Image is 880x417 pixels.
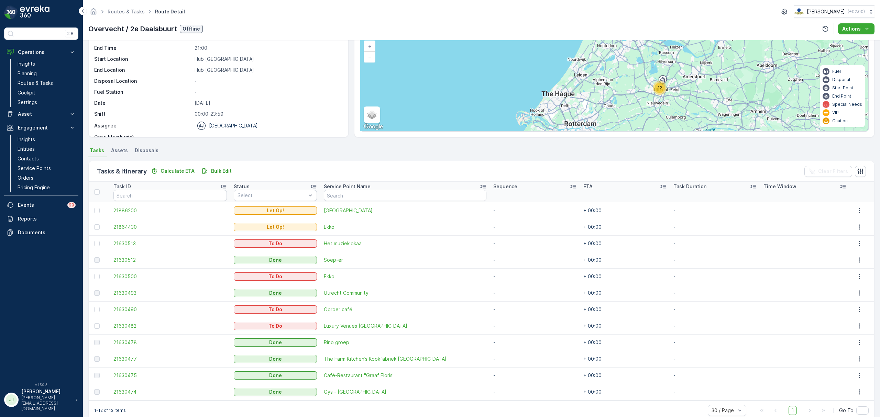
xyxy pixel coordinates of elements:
p: To Do [268,273,282,280]
p: Reports [18,215,76,222]
p: Start Location [94,56,192,63]
p: Orders [18,174,33,181]
div: Toggle Row Selected [94,224,100,230]
p: Cockpit [18,89,35,96]
td: - [670,285,760,301]
a: Oproer café [324,306,486,313]
a: Soep-er [324,257,486,263]
p: Caution [832,118,848,124]
p: Bulk Edit [211,168,232,174]
span: Assets [111,147,128,154]
a: Insights [15,59,78,69]
p: Insights [18,60,35,67]
p: Service Point Name [324,183,371,190]
p: Offline [183,25,200,32]
div: JJ [6,394,17,405]
div: Toggle Row Selected [94,340,100,345]
p: - [195,134,341,141]
p: Planning [18,70,37,77]
a: 21630513 [113,240,227,247]
td: - [490,318,580,334]
td: - [670,235,760,252]
td: - [490,219,580,235]
a: 21630512 [113,257,227,263]
td: + 00:00 [580,351,670,367]
span: Café-Restaurant "Graaf Floris" [324,372,486,379]
div: Toggle Row Selected [94,323,100,329]
span: Gys - [GEOGRAPHIC_DATA] [324,388,486,395]
a: Pricing Engine [15,183,78,192]
p: Entities [18,146,35,153]
a: Settings [15,98,78,107]
td: - [670,202,760,219]
p: [GEOGRAPHIC_DATA] [209,122,258,129]
p: 1-12 of 12 items [94,408,126,413]
span: 21630475 [113,372,227,379]
p: Shift [94,111,192,117]
span: Route Detail [154,8,186,15]
span: 21864430 [113,224,227,230]
button: Asset [4,107,78,121]
a: 21630500 [113,273,227,280]
span: [GEOGRAPHIC_DATA] [324,207,486,214]
span: Utrecht Community [324,290,486,296]
a: 21630477 [113,356,227,362]
span: Luxury Venues [GEOGRAPHIC_DATA] [324,323,486,329]
span: 21630482 [113,323,227,329]
div: Toggle Row Selected [94,389,100,395]
p: Disposal [832,77,850,82]
td: - [490,268,580,285]
p: Task Duration [673,183,706,190]
td: - [670,268,760,285]
input: Search [324,190,486,201]
td: - [670,334,760,351]
span: Rino groep [324,339,486,346]
a: Events99 [4,198,78,212]
p: Events [18,202,63,208]
p: Insights [18,136,35,143]
a: Entities [15,144,78,154]
a: Open this area in Google Maps (opens a new window) [362,122,385,131]
a: Cockpit [15,88,78,98]
td: + 00:00 [580,318,670,334]
p: [PERSON_NAME] [21,388,72,395]
div: Toggle Row Selected [94,307,100,312]
p: To Do [268,240,282,247]
a: Routes & Tasks [108,9,145,14]
button: Done [234,355,317,363]
a: 21886200 [113,207,227,214]
p: [DATE] [195,100,341,106]
td: - [670,252,760,268]
td: + 00:00 [580,235,670,252]
p: Sequence [493,183,517,190]
div: Toggle Row Selected [94,373,100,378]
p: Start Point [832,85,853,91]
a: Conscious Hotel Utrecht [324,207,486,214]
p: Service Points [18,165,51,172]
td: + 00:00 [580,219,670,235]
button: Done [234,289,317,297]
a: 21630493 [113,290,227,296]
p: Hub [GEOGRAPHIC_DATA] [195,67,341,74]
p: Task ID [113,183,131,190]
td: - [490,285,580,301]
button: Bulk Edit [199,167,234,175]
a: Gys - Amsterdamse straatweg [324,388,486,395]
span: 21630474 [113,388,227,395]
span: Het muzieklokaal [324,240,486,247]
p: End Time [94,45,192,52]
p: - [195,89,341,95]
td: - [670,367,760,384]
span: The Farm Kitchen’s Kookfabriek [GEOGRAPHIC_DATA] [324,356,486,362]
input: Search [113,190,227,201]
div: Toggle Row Selected [94,257,100,263]
p: Tasks & Itinerary [97,167,147,176]
a: Ekko [324,273,486,280]
button: Done [234,338,317,347]
a: 21630478 [113,339,227,346]
p: Done [269,356,282,362]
